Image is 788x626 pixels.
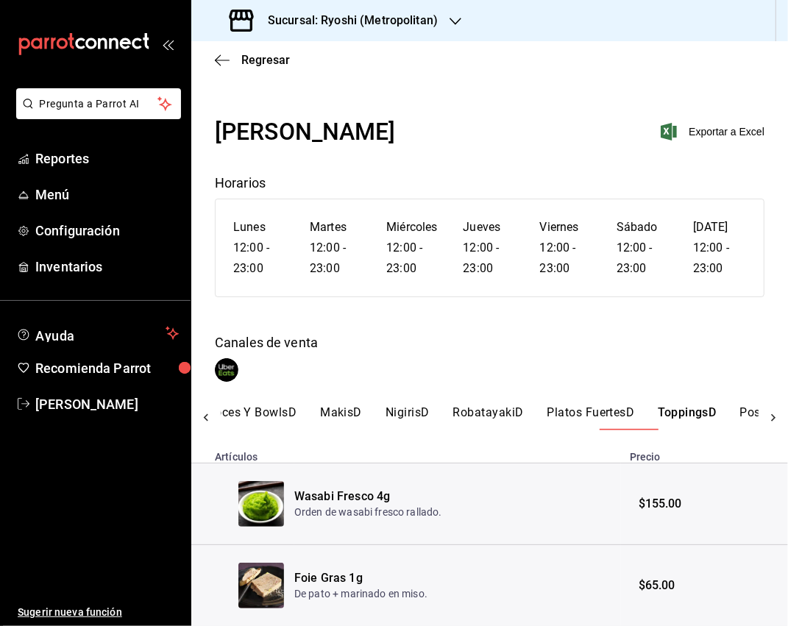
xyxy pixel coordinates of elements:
[233,217,286,238] h6: Lunes
[215,173,764,193] div: Horarios
[547,405,635,430] button: Platos FuertesD
[294,505,442,519] p: Orden de wasabi fresco rallado.
[294,488,442,505] div: Wasabi Fresco 4g
[664,123,764,141] button: Exportar a Excel
[238,481,284,527] img: Preview
[658,405,716,430] button: ToppingsD
[238,563,284,608] img: Preview
[35,358,179,378] span: Recomienda Parrot
[310,217,363,238] h6: Martes
[540,238,593,279] h6: 12:00 - 23:00
[215,332,764,352] div: Canales de venta
[693,217,746,238] h6: [DATE]
[256,12,438,29] h3: Sucursal: Ryoshi (Metropolitan)
[35,185,179,204] span: Menú
[617,238,670,279] h6: 12:00 - 23:00
[310,238,363,279] h6: 12:00 - 23:00
[35,324,160,342] span: Ayuda
[16,88,181,119] button: Pregunta a Parrot AI
[294,586,427,601] p: De pato + marinado en miso.
[40,96,158,112] span: Pregunta a Parrot AI
[621,442,788,463] th: Precio
[233,238,286,279] h6: 12:00 - 23:00
[463,217,516,238] h6: Jueves
[693,238,746,279] h6: 12:00 - 23:00
[215,53,290,67] button: Regresar
[639,496,682,513] span: $155.00
[294,570,427,587] div: Foie Gras 1g
[386,217,439,238] h6: Miércoles
[540,217,593,238] h6: Viernes
[35,394,179,414] span: [PERSON_NAME]
[35,149,179,168] span: Reportes
[35,221,179,241] span: Configuración
[18,605,179,620] span: Sugerir nueva función
[463,238,516,279] h6: 12:00 - 23:00
[35,257,179,277] span: Inventarios
[241,53,290,67] span: Regresar
[10,107,181,122] a: Pregunta a Parrot AI
[199,405,297,430] button: Arroces Y BowlsD
[639,577,675,594] span: $65.00
[386,238,439,279] h6: 12:00 - 23:00
[162,38,174,50] button: open_drawer_menu
[191,442,621,463] th: Artículos
[617,217,670,238] h6: Sábado
[453,405,524,430] button: RobatayakiD
[386,405,430,430] button: NigirisD
[320,405,362,430] button: MakisD
[215,114,396,149] div: [PERSON_NAME]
